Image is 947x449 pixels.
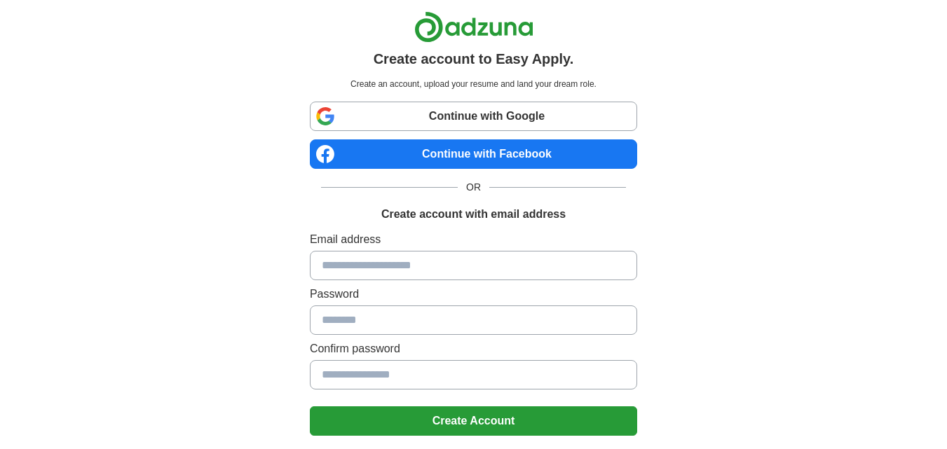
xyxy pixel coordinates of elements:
[374,48,574,69] h1: Create account to Easy Apply.
[310,286,637,303] label: Password
[310,102,637,131] a: Continue with Google
[458,180,489,195] span: OR
[381,206,566,223] h1: Create account with email address
[310,406,637,436] button: Create Account
[310,340,637,357] label: Confirm password
[414,11,533,43] img: Adzuna logo
[310,139,637,169] a: Continue with Facebook
[313,78,634,90] p: Create an account, upload your resume and land your dream role.
[310,231,637,248] label: Email address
